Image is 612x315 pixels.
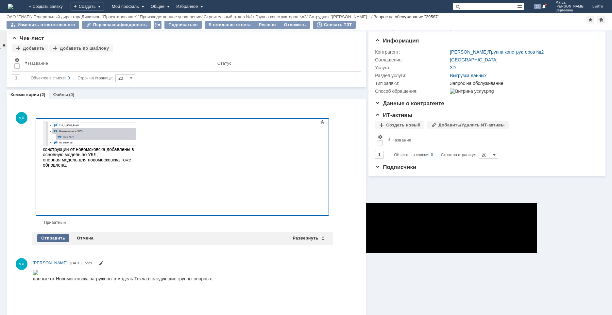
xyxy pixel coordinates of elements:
div: / [450,49,544,55]
div: Услуга: [375,65,449,70]
th: Название [385,132,594,148]
a: 3D [450,65,456,70]
div: конструкции от новомсковска добавлены в основную модель по УКЛ, [3,3,95,38]
div: / [309,14,374,19]
span: Подписчики [375,164,416,170]
a: [PERSON_NAME] [33,260,68,266]
span: Настройки [14,58,20,63]
div: / [81,14,140,19]
div: Раздел услуги: [375,73,449,78]
div: Запрос на обслуживание "29587" [374,14,439,19]
span: [PERSON_NAME] [33,260,68,265]
a: Перейти на домашнюю страницу [8,4,13,9]
div: опорная модель для новомосковска тоже обновлена. [3,38,95,49]
div: Название [28,61,48,66]
div: / [204,14,255,19]
span: ИТ-активы [375,112,412,118]
th: Статус [215,55,355,72]
img: Витрина услуг.png [450,89,494,94]
div: / [34,14,82,19]
div: / [255,14,309,19]
span: Магда [555,1,585,5]
span: Редактировать [98,261,104,267]
a: Генеральный директор [34,14,79,19]
i: Строк на странице: [394,151,476,159]
span: 15:29 [83,261,92,265]
i: Строк на странице: [31,74,113,82]
a: Сотрудник "[PERSON_NAME]… [309,14,371,19]
span: Настройки [378,134,383,140]
a: ОАО "ГИАП" [7,14,31,19]
span: Расширенный поиск [517,3,524,9]
a: Файлы [53,92,68,97]
div: Статус [217,61,231,66]
span: Объектов в списке: [31,76,66,80]
div: 0 [68,74,70,82]
div: Работа с массовостью [154,21,161,29]
a: [GEOGRAPHIC_DATA] [450,57,498,62]
a: Комментарии [10,92,39,97]
a: Группа конструкторов №2 [255,14,306,19]
div: Способ обращения: [375,89,449,94]
span: Информация [375,38,419,44]
div: (0) [69,92,74,97]
a: Выгрузка данных [450,73,486,78]
a: Группа конструкторов №2 [489,49,544,55]
span: [DATE] [70,261,82,265]
th: Название [22,55,215,72]
div: Создать [71,3,104,10]
span: Показать панель инструментов [318,118,326,126]
span: Сергеевна [555,8,585,12]
div: Добавить в избранное [586,16,594,24]
span: [PERSON_NAME] [555,5,585,8]
a: Дивизион "Проектирование" [81,14,137,19]
div: / [7,14,34,19]
img: HRXNwzVKXISIiVeofDLWUgTd7zr4AAAAASUVORK5CYII= [3,3,96,27]
div: 0 [431,151,433,159]
img: logo [8,4,13,9]
label: Приватный [44,220,328,225]
span: Объектов в списке: [394,153,429,157]
a: Строительный отдел №1 [204,14,253,19]
div: (2) [40,92,45,97]
a: Производственное управление [140,14,201,19]
span: 22 [534,4,541,9]
div: Запрос на обслуживание [450,81,595,86]
a: [PERSON_NAME] [450,49,487,55]
span: Чек-лист [12,35,44,41]
div: Сделать домашней страницей [597,16,605,24]
div: / [140,14,204,19]
div: Соглашение: [375,57,449,62]
div: Тип заявки: [375,81,449,86]
div: Контрагент: [375,49,449,55]
div: Название [391,138,411,142]
span: Данные о контрагенте [375,100,444,107]
span: МД [16,112,27,124]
